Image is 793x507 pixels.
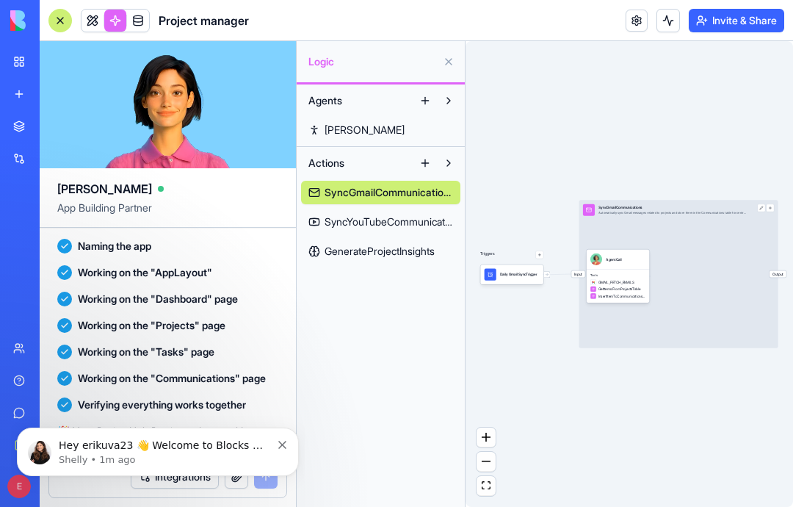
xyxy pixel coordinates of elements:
[480,235,543,284] div: Triggers
[78,345,214,359] span: Working on the "Tasks" page
[477,428,496,447] button: zoom in
[545,274,579,275] g: Edge from 68c9c74c68db7e1a638f48c0 to 68c9c71c23790d4bda842848
[7,475,31,498] span: E
[325,185,453,200] span: SyncGmailCommunications
[308,54,437,69] span: Logic
[78,292,238,306] span: Working on the "Dashboard" page
[301,89,413,112] button: Agents
[770,270,786,277] span: Output
[301,181,460,204] a: SyncGmailCommunications
[308,93,342,108] span: Agents
[57,180,152,198] span: [PERSON_NAME]
[571,270,585,277] span: Input
[325,244,435,259] span: GenerateProjectInsights
[301,151,413,175] button: Actions
[500,272,537,277] div: Daily Gmail SyncTrigger
[11,397,305,500] iframe: Intercom notifications message
[598,287,641,292] span: GetItemsFromProjectsTable
[325,123,405,137] span: [PERSON_NAME]
[57,201,278,227] span: App Building Partner
[590,273,645,277] span: Tools
[480,265,543,284] div: Daily Gmail SyncTrigger
[10,10,101,31] img: logo
[477,476,496,496] button: fit view
[598,205,746,210] div: SyncGmailCommunications
[598,211,746,215] div: Automatically sync Gmail messages related to projects and store them in the Communications table ...
[598,280,634,285] span: GMAIL_FETCH_EMAILS
[689,9,784,32] button: Invite & Share
[477,452,496,472] button: zoom out
[301,210,460,234] a: SyncYouTubeCommunications
[159,12,249,29] span: Project manager
[587,249,650,303] div: AgentCallToolsGMAIL_FETCH_EMAILSGetItemsFromProjectsTableInsertItemToCommunicationsTable
[301,240,460,263] a: GenerateProjectInsights
[598,294,645,299] span: InsertItemToCommunicationsTable
[301,118,460,142] a: [PERSON_NAME]
[606,257,621,262] div: AgentCall
[78,239,151,253] span: Naming the app
[579,200,778,348] div: InputSyncGmailCommunicationsAutomatically sync Gmail messages related to projects and store them ...
[325,215,453,229] span: SyncYouTubeCommunications
[78,265,212,280] span: Working on the "AppLayout"
[78,371,266,386] span: Working on the "Communications" page
[308,156,344,170] span: Actions
[78,318,225,333] span: Working on the "Projects" page
[480,251,494,259] p: Triggers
